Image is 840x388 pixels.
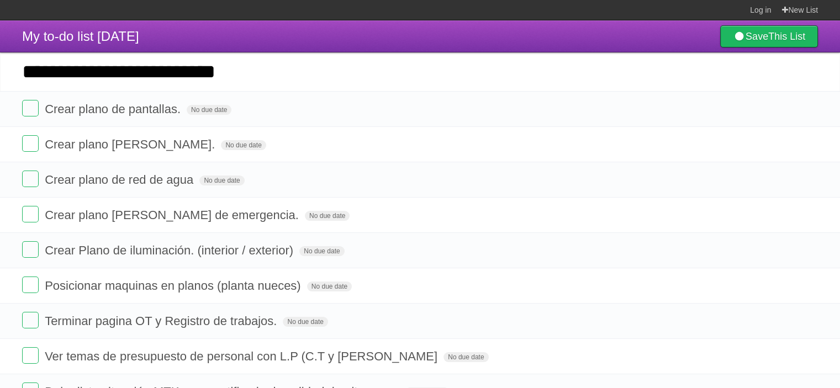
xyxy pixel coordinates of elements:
span: Crear plano [PERSON_NAME] de emergencia. [45,208,302,222]
span: No due date [221,140,266,150]
span: My to-do list [DATE] [22,29,139,44]
span: Posicionar maquinas en planos (planta nueces) [45,279,304,293]
span: Ver temas de presupuesto de personal con L.P (C.T y [PERSON_NAME] [45,349,440,363]
label: Done [22,277,39,293]
label: Done [22,347,39,364]
label: Done [22,100,39,116]
label: Done [22,241,39,258]
span: Crear plano [PERSON_NAME]. [45,137,218,151]
label: Done [22,206,39,222]
b: This List [768,31,805,42]
span: No due date [307,281,352,291]
label: Done [22,171,39,187]
label: Done [22,312,39,328]
span: Crear plano de red de agua [45,173,196,187]
span: No due date [199,176,244,185]
span: Crear plano de pantallas. [45,102,183,116]
span: Terminar pagina OT y Registro de trabajos. [45,314,279,328]
span: No due date [283,317,327,327]
span: No due date [187,105,231,115]
span: No due date [299,246,344,256]
label: Done [22,135,39,152]
span: No due date [443,352,488,362]
span: No due date [305,211,350,221]
a: SaveThis List [720,25,818,47]
span: Crear Plano de iluminación. (interior / exterior) [45,243,296,257]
